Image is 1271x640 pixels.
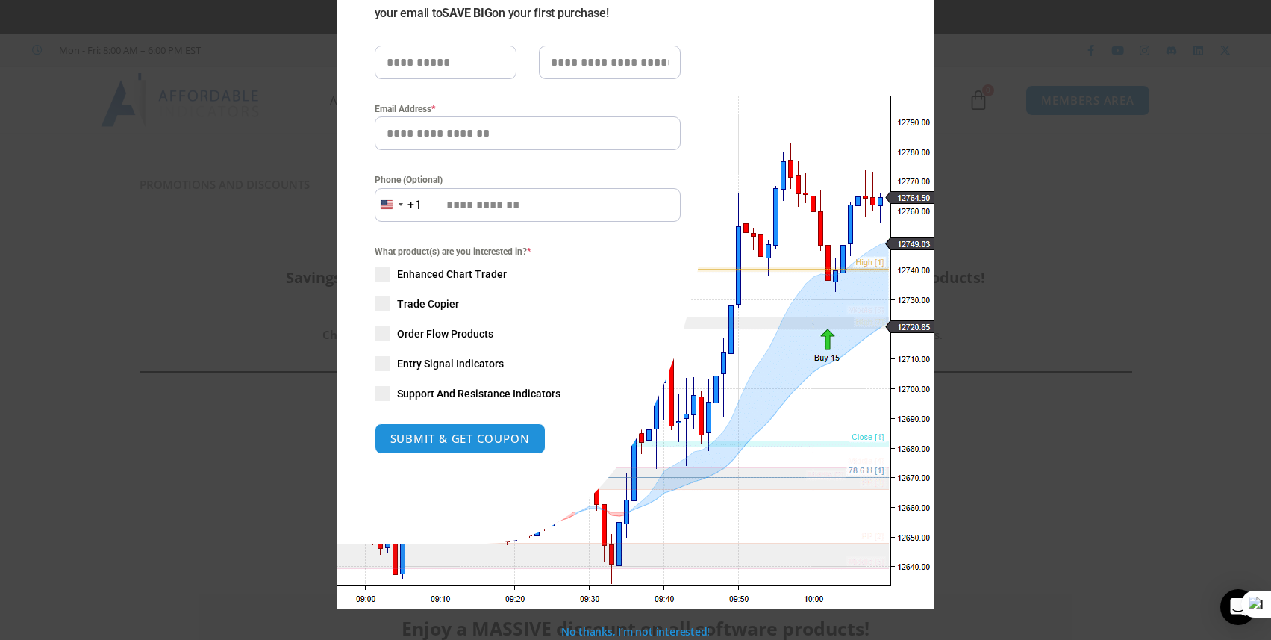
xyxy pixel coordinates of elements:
[397,326,493,341] span: Order Flow Products
[375,267,681,282] label: Enhanced Chart Trader
[407,196,422,215] div: +1
[375,102,681,116] label: Email Address
[375,188,422,222] button: Selected country
[375,326,681,341] label: Order Flow Products
[397,296,459,311] span: Trade Copier
[442,6,492,20] strong: SAVE BIG
[1220,589,1256,625] div: Open Intercom Messenger
[375,173,681,187] label: Phone (Optional)
[375,296,681,311] label: Trade Copier
[397,267,507,282] span: Enhanced Chart Trader
[375,423,546,454] button: SUBMIT & GET COUPON
[375,244,681,259] span: What product(s) are you interested in?
[375,356,681,371] label: Entry Signal Indicators
[397,356,504,371] span: Entry Signal Indicators
[397,386,560,401] span: Support And Resistance Indicators
[561,624,710,639] a: No thanks, I’m not interested!
[375,386,681,401] label: Support And Resistance Indicators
